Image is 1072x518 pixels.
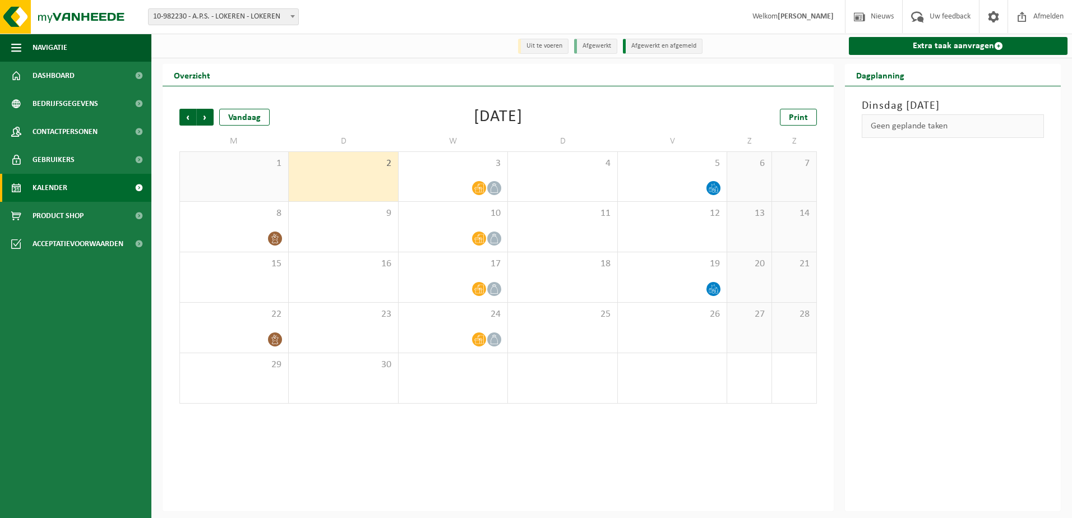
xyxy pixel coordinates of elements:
span: Navigatie [33,34,67,62]
span: 10-982230 - A.P.S. - LOKEREN - LOKEREN [148,8,299,25]
span: 15 [186,258,283,270]
a: Extra taak aanvragen [849,37,1068,55]
span: 9 [294,207,392,220]
td: W [399,131,508,151]
h2: Dagplanning [845,64,916,86]
span: Product Shop [33,202,84,230]
span: 30 [294,359,392,371]
span: 13 [733,207,766,220]
span: 28 [778,308,811,321]
span: 16 [294,258,392,270]
span: 18 [514,258,611,270]
td: V [618,131,727,151]
span: 10-982230 - A.P.S. - LOKEREN - LOKEREN [149,9,298,25]
li: Afgewerkt en afgemeld [623,39,703,54]
span: 6 [733,158,766,170]
span: 22 [186,308,283,321]
span: 19 [623,258,721,270]
span: 17 [404,258,502,270]
span: Print [789,113,808,122]
td: M [179,131,289,151]
span: Gebruikers [33,146,75,174]
span: 10 [404,207,502,220]
h2: Overzicht [163,64,221,86]
span: 21 [778,258,811,270]
span: 1 [186,158,283,170]
span: Vorige [179,109,196,126]
a: Print [780,109,817,126]
li: Uit te voeren [518,39,569,54]
span: 23 [294,308,392,321]
span: 20 [733,258,766,270]
td: Z [727,131,772,151]
span: 11 [514,207,611,220]
div: Vandaag [219,109,270,126]
span: 12 [623,207,721,220]
span: 2 [294,158,392,170]
span: Bedrijfsgegevens [33,90,98,118]
strong: [PERSON_NAME] [778,12,834,21]
td: D [289,131,398,151]
span: Dashboard [33,62,75,90]
span: 3 [404,158,502,170]
span: 5 [623,158,721,170]
span: 27 [733,308,766,321]
span: Kalender [33,174,67,202]
span: 4 [514,158,611,170]
div: Geen geplande taken [862,114,1045,138]
li: Afgewerkt [574,39,617,54]
span: 26 [623,308,721,321]
span: 14 [778,207,811,220]
td: D [508,131,617,151]
span: 25 [514,308,611,321]
h3: Dinsdag [DATE] [862,98,1045,114]
span: 24 [404,308,502,321]
span: 29 [186,359,283,371]
span: 7 [778,158,811,170]
span: Acceptatievoorwaarden [33,230,123,258]
span: Volgende [197,109,214,126]
div: [DATE] [474,109,523,126]
td: Z [772,131,817,151]
span: 8 [186,207,283,220]
span: Contactpersonen [33,118,98,146]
